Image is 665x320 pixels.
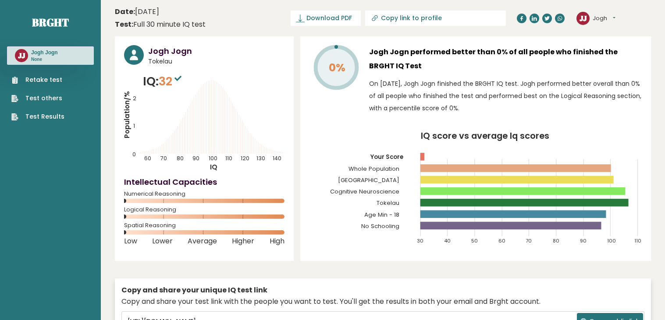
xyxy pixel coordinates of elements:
text: JJ [18,50,25,60]
tspan: 80 [177,155,184,162]
time: [DATE] [115,7,159,17]
tspan: 1 [133,122,135,130]
tspan: 60 [498,238,505,244]
a: Test others [11,94,64,103]
tspan: 0% [328,60,345,75]
span: Tokelau [148,57,284,66]
tspan: 100 [607,238,616,244]
a: Brght [32,15,69,29]
tspan: 40 [444,238,451,244]
h3: Jogh Jogn [148,45,284,57]
tspan: Your Score [370,153,403,161]
h4: Intellectual Capacities [124,176,284,188]
tspan: 70 [160,155,167,162]
tspan: Whole Population [348,165,399,173]
tspan: IQ [210,162,217,171]
tspan: No Schooling [361,222,399,230]
h3: Jogh Jogn [31,49,58,56]
p: IQ: [143,73,184,90]
tspan: 130 [256,155,265,162]
a: Retake test [11,75,64,84]
tspan: 60 [144,155,151,162]
span: Logical Reasoning [124,208,284,211]
b: Date: [115,7,135,17]
tspan: Tokelau [376,199,399,207]
button: Jogh [593,14,615,23]
tspan: 30 [417,238,423,244]
tspan: 90 [192,155,199,162]
span: Download PDF [306,14,352,23]
tspan: 100 [209,155,217,162]
span: High [270,239,284,243]
tspan: 50 [471,238,478,244]
text: JJ [580,13,587,23]
p: On [DATE], Jogh Jogn finished the BRGHT IQ test. Jogh performed better overall than 0% of all peo... [369,77,642,114]
span: Lower [152,239,173,243]
tspan: 70 [526,238,532,244]
tspan: 110 [634,238,641,244]
tspan: Population/% [122,91,132,138]
h3: Jogh Jogn performed better than 0% of all people who finished the BRGHT IQ Test [369,45,642,73]
span: Spatial Reasoning [124,224,284,227]
tspan: 2 [133,95,136,102]
tspan: 140 [273,155,281,162]
p: None [31,56,58,63]
tspan: 90 [580,238,587,244]
tspan: IQ score vs average Iq scores [421,130,549,142]
b: Test: [115,19,133,29]
a: Test Results [11,112,64,121]
tspan: Age Min - 18 [364,211,399,219]
div: Copy and share your test link with the people you want to test. You'll get the results in both yo... [121,296,644,307]
tspan: [GEOGRAPHIC_DATA] [338,176,399,184]
tspan: 120 [241,155,249,162]
span: Numerical Reasoning [124,192,284,196]
span: Higher [232,239,254,243]
tspan: 0 [132,151,136,158]
span: 32 [159,73,184,89]
div: Copy and share your unique IQ test link [121,285,644,295]
tspan: 110 [225,155,232,162]
span: Low [124,239,137,243]
tspan: Cognitive Neuroscience [330,187,399,196]
div: Full 30 minute IQ test [115,19,206,30]
span: Average [188,239,217,243]
a: Download PDF [291,11,361,26]
tspan: 80 [553,238,559,244]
